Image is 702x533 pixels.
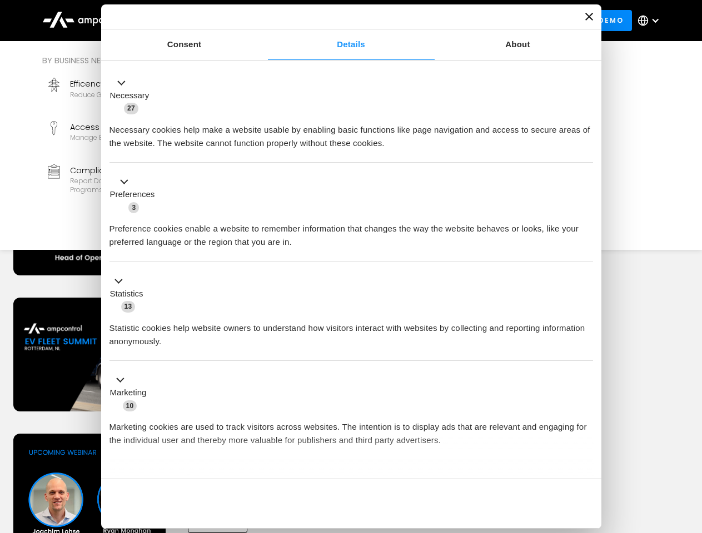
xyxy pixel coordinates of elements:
a: EfficencyReduce grid contraints and fuel costs [42,73,220,112]
div: Efficency [70,78,198,90]
button: Marketing (10) [109,374,153,413]
a: Access ControlManage EV charger security and access [42,117,220,155]
span: 10 [123,400,137,411]
div: Preference cookies enable a website to remember information that changes the way the website beha... [109,214,593,249]
button: Close banner [585,13,593,21]
a: Details [268,29,435,60]
button: Preferences (3) [109,175,162,214]
button: Unclassified (2) [109,472,201,486]
label: Necessary [110,89,150,102]
div: Statistic cookies help website owners to understand how visitors interact with websites by collec... [109,313,593,348]
div: Report data and stay compliant with EV programs [70,177,216,194]
span: 13 [121,301,136,312]
div: Manage EV charger security and access [70,133,204,142]
label: Preferences [110,188,155,201]
div: Necessary cookies help make a website usable by enabling basic functions like page navigation and... [109,115,593,150]
div: Reduce grid contraints and fuel costs [70,90,198,99]
a: About [435,29,601,60]
button: Necessary (27) [109,76,156,115]
a: ComplianceReport data and stay compliant with EV programs [42,160,220,199]
label: Statistics [110,288,143,300]
a: Consent [101,29,268,60]
span: 27 [124,103,138,114]
span: 2 [183,474,194,485]
button: Statistics (13) [109,274,150,313]
button: Okay [433,487,593,520]
div: Compliance [70,164,216,177]
span: 3 [128,202,139,213]
div: Access Control [70,121,204,133]
label: Marketing [110,386,147,399]
div: By business need [42,54,402,67]
div: Marketing cookies are used to track visitors across websites. The intention is to display ads tha... [109,412,593,447]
